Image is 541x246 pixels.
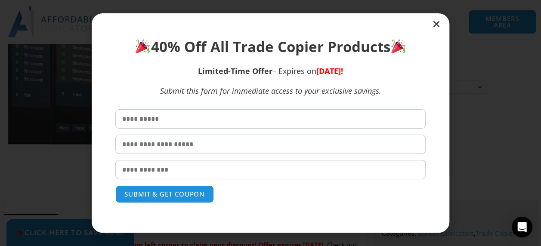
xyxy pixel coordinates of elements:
[115,37,426,57] h1: 40% Off All Trade Copier Products
[115,65,426,77] p: – Expires on
[198,66,272,76] strong: Limited-Time Offer
[316,66,343,76] span: [DATE]!
[136,39,150,53] img: 🎉
[432,20,441,28] a: Close
[115,185,214,203] button: SUBMIT & GET COUPON
[512,217,532,237] div: Open Intercom Messenger
[391,39,405,53] img: 🎉
[160,86,381,96] em: Submit this form for immediate access to your exclusive savings.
